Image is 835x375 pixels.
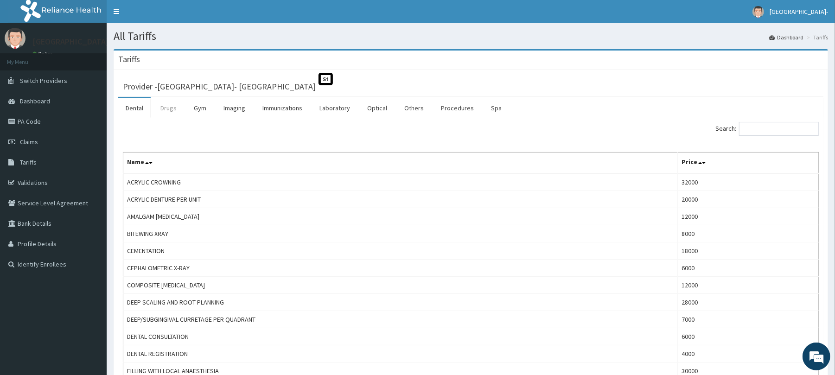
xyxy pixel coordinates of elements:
td: CEPHALOMETRIC X-RAY [123,260,678,277]
span: Claims [20,138,38,146]
th: Name [123,153,678,174]
span: [GEOGRAPHIC_DATA]- [770,7,828,16]
td: 12000 [678,277,819,294]
td: 6000 [678,328,819,345]
td: 12000 [678,208,819,225]
td: 28000 [678,294,819,311]
span: Dashboard [20,97,50,105]
td: CEMENTATION [123,242,678,260]
td: DENTAL REGISTRATION [123,345,678,362]
a: Others [397,98,431,118]
span: Switch Providers [20,76,67,85]
td: 32000 [678,173,819,191]
h3: Tariffs [118,55,140,64]
a: Immunizations [255,98,310,118]
td: DEEP SCALING AND ROOT PLANNING [123,294,678,311]
td: 6000 [678,260,819,277]
a: Spa [484,98,509,118]
a: Dashboard [769,33,803,41]
a: Gym [186,98,214,118]
a: Dental [118,98,151,118]
td: 20000 [678,191,819,208]
a: Drugs [153,98,184,118]
td: BITEWING XRAY [123,225,678,242]
td: 4000 [678,345,819,362]
td: DENTAL CONSULTATION [123,328,678,345]
td: 8000 [678,225,819,242]
td: ACRYLIC DENTURE PER UNIT [123,191,678,208]
span: St [319,73,333,85]
span: Tariffs [20,158,37,166]
td: COMPOSITE [MEDICAL_DATA] [123,277,678,294]
th: Price [678,153,819,174]
td: ACRYLIC CROWNING [123,173,678,191]
td: 18000 [678,242,819,260]
a: Procedures [433,98,481,118]
h1: All Tariffs [114,30,828,42]
img: User Image [752,6,764,18]
td: AMALGAM [MEDICAL_DATA] [123,208,678,225]
a: Optical [360,98,395,118]
input: Search: [739,122,819,136]
label: Search: [715,122,819,136]
h3: Provider - [GEOGRAPHIC_DATA]- [GEOGRAPHIC_DATA] [123,83,316,91]
li: Tariffs [804,33,828,41]
td: DEEP/SUBGINGIVAL CURRETAGE PER QUADRANT [123,311,678,328]
img: User Image [5,28,25,49]
p: [GEOGRAPHIC_DATA]- [32,38,112,46]
a: Online [32,51,55,57]
a: Imaging [216,98,253,118]
td: 7000 [678,311,819,328]
a: Laboratory [312,98,357,118]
